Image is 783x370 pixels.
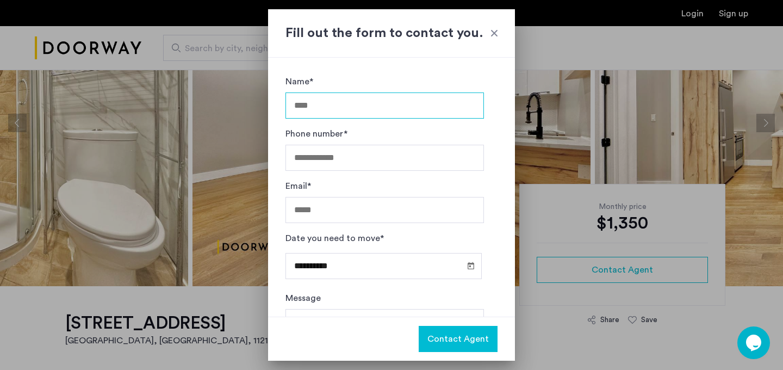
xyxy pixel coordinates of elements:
label: Name* [285,75,313,88]
label: Phone number* [285,127,347,140]
label: Date you need to move* [285,232,384,245]
span: Contact Agent [427,332,489,346]
label: Email* [285,180,311,193]
h2: Fill out the form to contact you. [285,23,498,43]
button: button [419,326,498,352]
button: Open calendar [464,259,477,272]
iframe: chat widget [737,326,772,359]
label: Message [285,292,321,305]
